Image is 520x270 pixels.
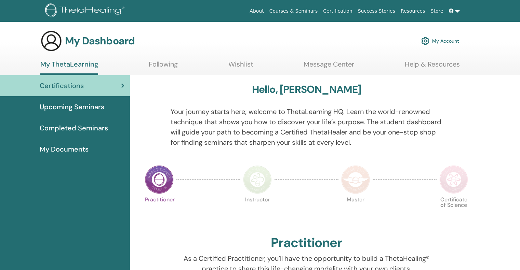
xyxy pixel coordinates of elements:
img: cog.svg [421,35,429,47]
a: Courses & Seminars [267,5,321,17]
a: Wishlist [228,60,253,73]
img: logo.png [45,3,127,19]
a: Store [428,5,446,17]
img: Instructor [243,165,272,194]
span: Completed Seminars [40,123,108,133]
p: Your journey starts here; welcome to ThetaLearning HQ. Learn the world-renowned technique that sh... [171,106,443,147]
img: Practitioner [145,165,174,194]
h2: Practitioner [271,235,342,251]
a: My ThetaLearning [40,60,98,75]
h3: My Dashboard [65,35,135,47]
a: Following [149,60,178,73]
a: Resources [398,5,428,17]
a: Success Stories [355,5,398,17]
h3: Hello, [PERSON_NAME] [252,83,361,96]
a: About [247,5,266,17]
span: Upcoming Seminars [40,102,104,112]
p: Instructor [243,197,272,226]
span: My Documents [40,144,89,154]
img: generic-user-icon.jpg [40,30,62,52]
p: Certificate of Science [439,197,468,226]
span: Certifications [40,81,84,91]
img: Certificate of Science [439,165,468,194]
a: Help & Resources [405,60,460,73]
a: My Account [421,33,459,48]
img: Master [341,165,370,194]
a: Message Center [304,60,354,73]
p: Master [341,197,370,226]
p: Practitioner [145,197,174,226]
a: Certification [320,5,355,17]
